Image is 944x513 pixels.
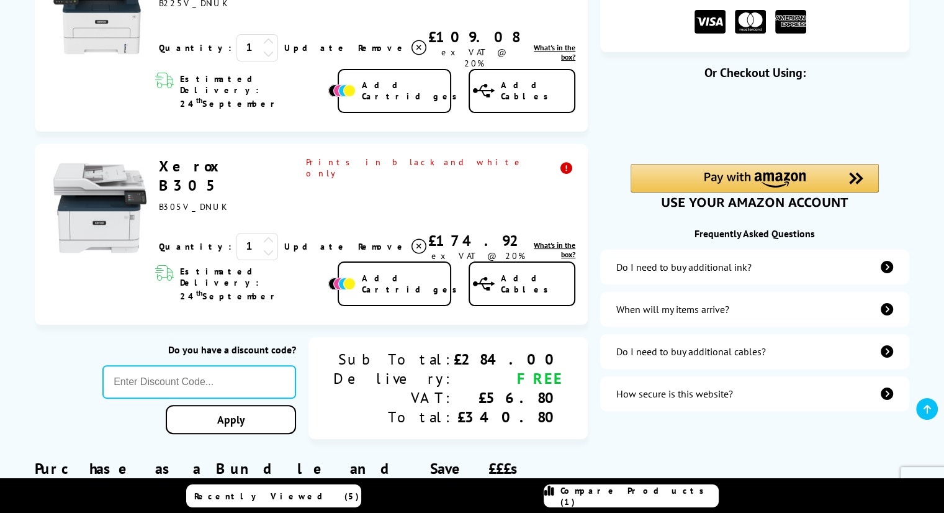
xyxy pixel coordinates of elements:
div: Frequently Asked Questions [600,227,909,240]
a: Update [284,42,348,53]
sup: th [196,96,202,105]
iframe: PayPal [631,101,879,143]
sup: th [196,288,202,297]
div: Total: [333,407,454,427]
span: Remove [358,241,407,252]
div: £340.80 [454,407,563,427]
a: items-arrive [600,292,909,327]
a: Delete item from your basket [358,237,428,256]
span: Compare Products (1) [560,485,718,507]
div: £56.80 [454,388,563,407]
span: Add Cables [501,273,575,295]
span: Prints in black and white only [306,157,575,179]
img: Xerox B305 [53,161,146,255]
img: MASTER CARD [735,10,766,34]
div: Do I need to buy additional ink? [616,261,752,273]
div: £284.00 [454,350,563,369]
div: Sub Total: [333,350,454,369]
span: Recently Viewed (5) [194,491,359,502]
div: How secure is this website? [616,388,733,400]
a: Update [284,241,348,252]
span: Add Cables [501,79,575,102]
span: ex VAT @ 20% [441,47,506,69]
div: £174.92 [428,231,528,250]
a: lnk_inthebox [528,240,575,259]
span: Add Cartridges [362,273,464,295]
span: Add Cartridges [362,79,464,102]
a: additional-ink [600,250,909,284]
span: Quantity: [159,241,232,252]
div: When will my items arrive? [616,303,729,316]
div: VAT: [333,388,454,407]
img: American Express [775,10,806,34]
span: ex VAT @ 20% [431,250,525,261]
span: What's in the box? [534,43,575,61]
a: Xerox B305 [159,157,226,195]
div: Delivery: [333,369,454,388]
div: Amazon Pay - Use your Amazon account [631,164,879,207]
div: Do I need to buy additional cables? [616,345,766,358]
a: Delete item from your basket [358,39,428,57]
span: Remove [358,42,407,53]
div: FREE [454,369,563,388]
a: Recently Viewed (5) [186,484,361,507]
span: Estimated Delivery: 24 September [180,73,325,109]
span: What's in the box? [534,240,575,259]
div: Or Checkout Using: [600,65,909,81]
img: Add Cartridges [328,278,356,290]
img: Add Cartridges [328,84,356,97]
a: additional-cables [600,334,909,369]
div: Purchase as a Bundle and Save £££s [35,440,588,494]
a: secure-website [600,376,909,411]
a: lnk_inthebox [519,43,575,61]
div: Do you have a discount code? [102,343,296,356]
span: B305V_DNIUK [159,201,226,212]
span: Estimated Delivery: 24 September [180,266,325,302]
a: Compare Products (1) [544,484,719,507]
a: Apply [166,405,296,434]
img: VISA [695,10,726,34]
div: £109.08 [428,27,519,47]
span: Quantity: [159,42,232,53]
input: Enter Discount Code... [102,365,296,399]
